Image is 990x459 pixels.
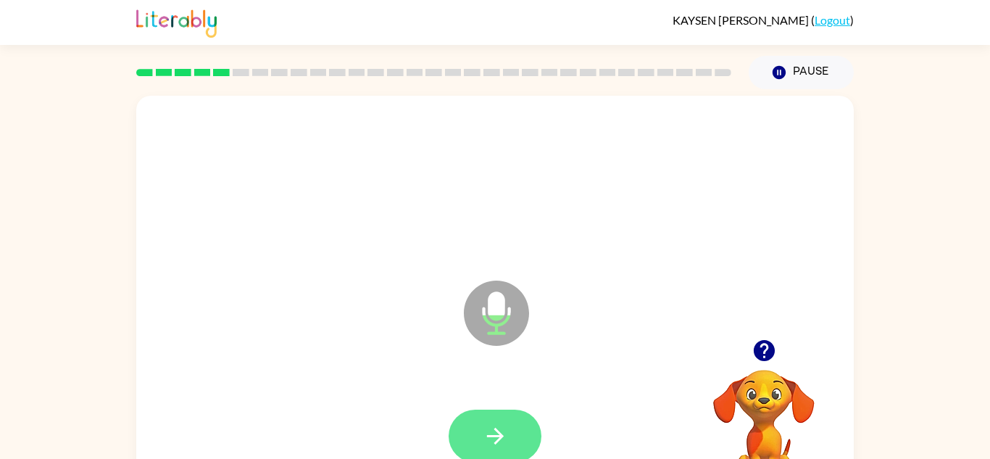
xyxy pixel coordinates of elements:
button: Pause [749,56,854,89]
a: Logout [815,13,850,27]
img: Literably [136,6,217,38]
div: ( ) [673,13,854,27]
span: KAYSEN [PERSON_NAME] [673,13,811,27]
